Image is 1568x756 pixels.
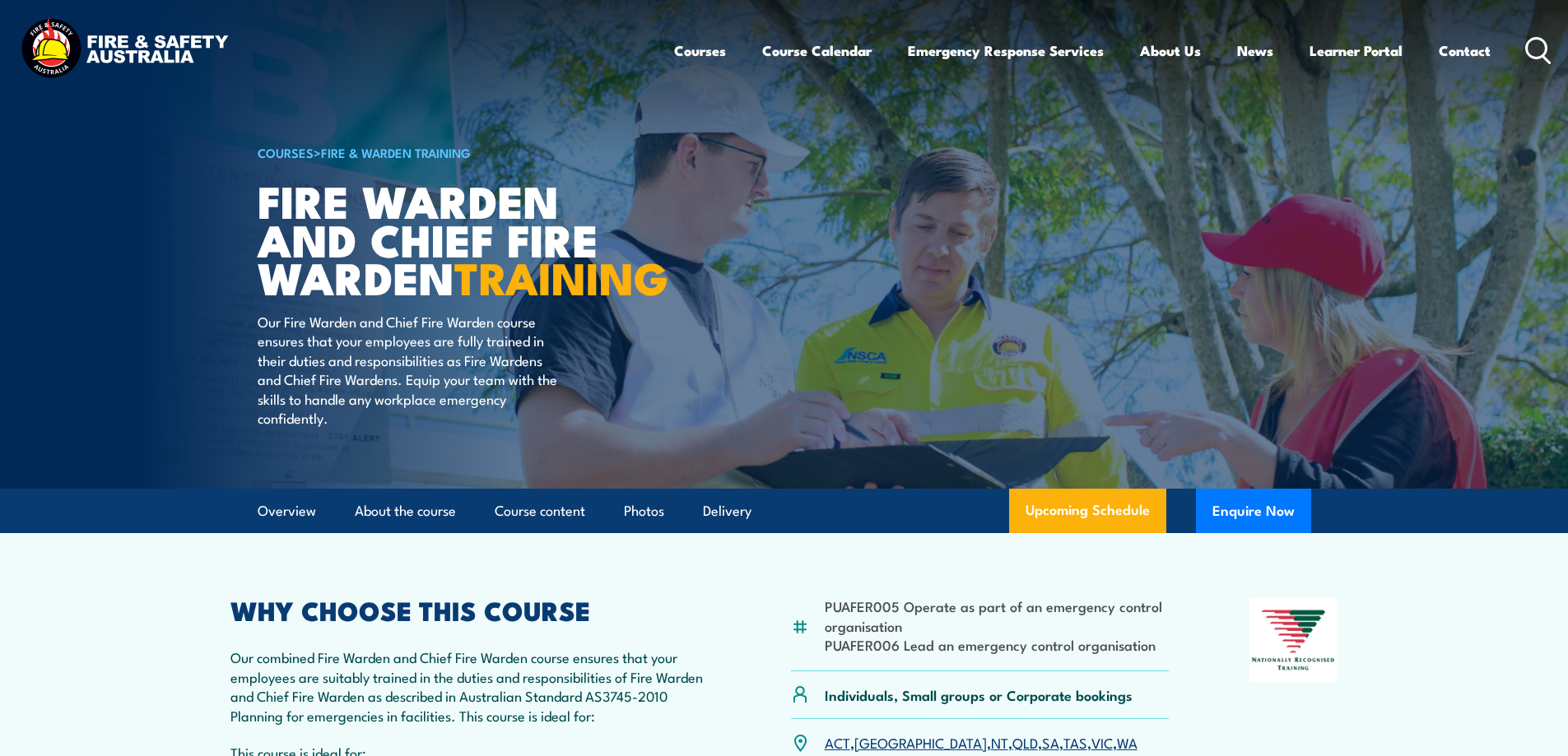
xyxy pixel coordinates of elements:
a: Fire & Warden Training [321,143,471,161]
p: Our combined Fire Warden and Chief Fire Warden course ensures that your employees are suitably tr... [230,647,711,725]
a: WA [1117,732,1138,752]
a: Emergency Response Services [908,29,1104,72]
li: PUAFER006 Lead an emergency control organisation [825,635,1170,654]
p: Our Fire Warden and Chief Fire Warden course ensures that your employees are fully trained in the... [258,312,558,427]
a: SA [1042,732,1059,752]
a: Delivery [703,489,751,533]
a: Photos [624,489,664,533]
img: Nationally Recognised Training logo. [1249,598,1338,682]
a: VIC [1091,732,1113,752]
strong: TRAINING [454,242,668,310]
a: ACT [825,732,850,752]
a: COURSES [258,143,314,161]
a: Course Calendar [762,29,872,72]
a: Learner Portal [1310,29,1403,72]
a: About Us [1140,29,1201,72]
h1: Fire Warden and Chief Fire Warden [258,181,664,296]
a: TAS [1063,732,1087,752]
h6: > [258,142,664,162]
button: Enquire Now [1196,489,1311,533]
a: News [1237,29,1273,72]
a: [GEOGRAPHIC_DATA] [854,732,987,752]
a: Overview [258,489,316,533]
h2: WHY CHOOSE THIS COURSE [230,598,711,621]
a: QLD [1012,732,1038,752]
a: NT [991,732,1008,752]
a: Courses [674,29,726,72]
a: Contact [1439,29,1491,72]
p: , , , , , , , [825,733,1138,752]
a: Course content [495,489,585,533]
a: Upcoming Schedule [1009,489,1166,533]
p: Individuals, Small groups or Corporate bookings [825,685,1133,704]
a: About the course [355,489,456,533]
li: PUAFER005 Operate as part of an emergency control organisation [825,596,1170,635]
